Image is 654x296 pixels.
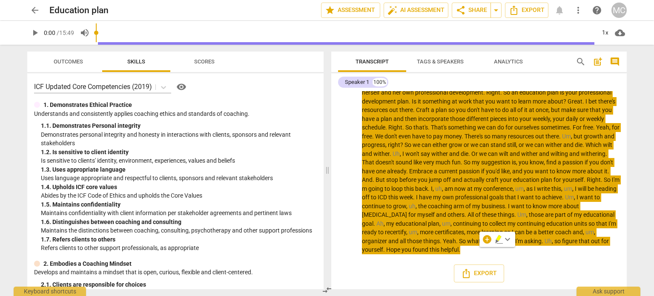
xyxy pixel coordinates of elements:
[362,150,373,157] span: and
[486,124,497,131] span: can
[585,159,589,166] span: if
[590,106,602,113] span: that
[610,57,620,67] span: comment
[448,124,477,131] span: something
[362,89,381,96] span: herself
[452,3,491,18] button: Share
[384,185,391,192] span: to
[416,106,431,113] span: Craft
[368,185,384,192] span: going
[545,141,563,148] span: wither
[510,106,517,113] span: all
[591,55,605,69] button: Add summary
[490,141,507,148] span: stand
[372,133,375,140] span: .
[404,141,413,148] span: So
[582,141,585,148] span: .
[603,141,612,148] span: wilt
[443,176,452,183] span: off
[575,141,582,148] span: die
[562,159,585,166] span: passion
[406,168,409,175] span: .
[588,98,598,105] span: bet
[456,106,467,113] span: you
[405,124,413,131] span: So
[609,124,612,131] span: ,
[41,183,317,192] div: 1. 4. Upholds ICF core values
[461,159,464,166] span: .
[57,29,74,36] span: / 15:49
[547,89,560,96] span: plan
[388,141,400,148] span: right
[439,168,459,175] span: current
[449,141,464,148] span: grow
[459,168,481,175] span: passion
[530,159,544,166] span: know
[409,168,434,175] span: Embrace
[509,5,545,15] span: Export
[517,106,524,113] span: of
[34,109,317,118] p: Understands and consistently applies coaching ethics and standards of coaching.
[423,159,436,166] span: very
[452,159,461,166] span: fun
[582,98,585,105] span: .
[501,168,510,175] span: like
[486,176,500,183] span: craft
[421,150,431,157] span: say
[586,115,604,122] span: weekly
[587,176,601,183] span: Right
[516,159,519,166] span: ,
[604,168,608,175] span: it
[54,58,83,65] span: Outcomes
[519,89,547,96] span: education
[490,115,508,122] span: pieces
[41,174,317,183] p: Uses language appropriate and respectful to clients, sponsors and relevant stakeholders
[462,133,465,140] span: .
[541,124,570,131] span: sometimes
[572,168,587,175] span: more
[604,176,612,183] span: So
[387,168,406,175] span: already
[551,106,561,113] span: but
[497,124,505,131] span: do
[452,98,459,105] span: at
[464,141,470,148] span: or
[41,121,317,130] div: 1. 1. Demonstrates Personal integrity
[571,133,574,140] span: ,
[512,168,524,175] span: and
[525,141,534,148] span: we
[471,150,479,157] span: Or
[524,106,529,113] span: it
[518,98,533,105] span: learn
[615,28,625,38] span: cloud_download
[44,29,55,36] span: 0:00
[433,141,449,148] span: either
[387,5,445,15] span: AI Assessment
[502,234,513,244] span: keyboard_arrow_down
[459,98,473,105] span: work
[413,141,422,148] span: we
[373,176,376,183] span: .
[529,106,536,113] span: at
[604,133,614,140] span: and
[34,82,152,92] p: ICF Updated Core Competencies (2019)
[393,89,402,96] span: her
[511,98,518,105] span: to
[608,168,609,175] span: .
[535,133,545,140] span: out
[428,124,431,131] span: .
[514,124,541,131] span: ourselves
[519,141,525,148] span: or
[589,3,605,18] a: Help
[362,124,385,131] span: schedule
[461,150,468,157] span: die
[593,124,596,131] span: .
[417,58,464,65] span: Tags & Speakers
[418,98,422,105] span: it
[464,176,486,183] span: actually
[325,5,376,15] span: Assessment
[41,148,317,157] div: 1. 2. Is sensitive to client identity
[436,106,448,113] span: plan
[612,124,620,131] span: for
[601,176,604,183] span: .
